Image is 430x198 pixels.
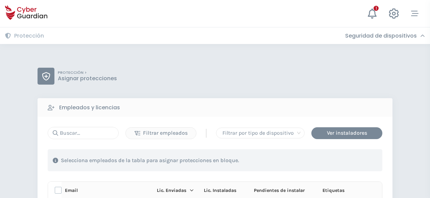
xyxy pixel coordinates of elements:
[58,70,117,75] p: PROTECCIÓN >
[14,32,44,39] h3: Protección
[157,187,194,194] div: Lic. Enviadas
[48,127,119,139] input: Buscar...
[65,187,147,194] div: Email
[58,75,117,82] p: Asignar protecciones
[204,187,244,194] div: Lic. Instaladas
[374,6,379,11] div: 1
[345,32,417,39] h3: Seguridad de dispositivos
[205,128,208,138] span: |
[311,127,382,139] button: Ver instaladores
[345,32,425,39] div: Seguridad de dispositivos
[59,104,120,112] b: Empleados y licencias
[322,187,387,194] div: Etiquetas
[316,129,377,137] div: Ver instaladores
[131,129,191,137] div: Filtrar empleados
[254,187,312,194] div: Pendientes de instalar
[125,127,196,139] button: Filtrar empleados
[61,157,239,164] p: Selecciona empleados de la tabla para asignar protecciones en bloque.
